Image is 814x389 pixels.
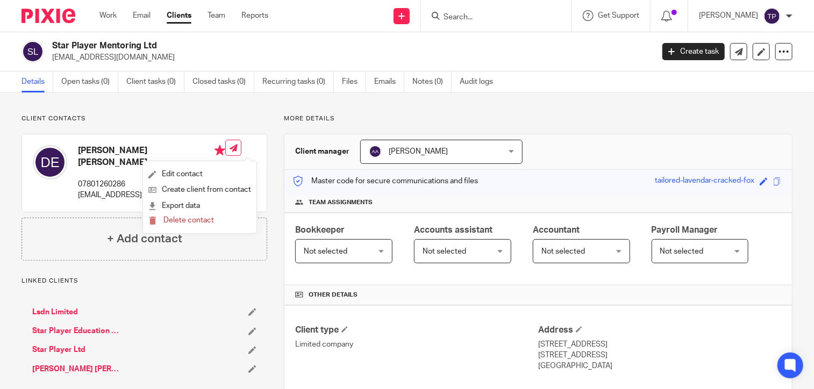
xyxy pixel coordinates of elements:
[763,8,781,25] img: svg%3E
[295,325,538,336] h4: Client type
[148,198,251,214] a: Export data
[538,325,781,336] h4: Address
[107,230,182,247] h4: + Add contact
[192,71,254,92] a: Closed tasks (0)
[215,145,225,156] i: Primary
[369,145,382,158] img: svg%3E
[126,71,184,92] a: Client tasks (0)
[295,226,345,234] span: Bookkeeper
[284,114,792,123] p: More details
[374,71,404,92] a: Emails
[412,71,452,92] a: Notes (0)
[167,10,191,21] a: Clients
[163,217,214,224] span: Delete contact
[295,339,538,350] p: Limited company
[442,13,539,23] input: Search
[309,291,358,299] span: Other details
[148,214,214,228] button: Delete contact
[32,364,122,374] a: [PERSON_NAME] [PERSON_NAME]
[541,248,585,255] span: Not selected
[32,307,78,318] a: Lsdn Limited
[99,10,117,21] a: Work
[460,71,501,92] a: Audit logs
[148,182,251,198] a: Create client from contact
[295,146,349,157] h3: Client manager
[533,226,580,234] span: Accountant
[699,10,758,21] p: [PERSON_NAME]
[662,43,725,60] a: Create task
[389,148,448,155] span: [PERSON_NAME]
[304,248,347,255] span: Not selected
[52,52,646,63] p: [EMAIL_ADDRESS][DOMAIN_NAME]
[33,145,67,179] img: svg%3E
[78,145,225,168] h4: [PERSON_NAME] [PERSON_NAME]
[655,175,754,188] div: tailored-lavendar-cracked-fox
[660,248,704,255] span: Not selected
[423,248,466,255] span: Not selected
[22,40,44,63] img: svg%3E
[309,198,373,207] span: Team assignments
[78,190,225,200] p: [EMAIL_ADDRESS][DOMAIN_NAME]
[262,71,334,92] a: Recurring tasks (0)
[52,40,527,52] h2: Star Player Mentoring Ltd
[208,10,225,21] a: Team
[22,114,267,123] p: Client contacts
[538,339,781,350] p: [STREET_ADDRESS]
[414,226,492,234] span: Accounts assistant
[133,10,151,21] a: Email
[32,344,85,355] a: Star Player Ltd
[32,326,122,336] a: Star Player Education Group Ltd
[538,361,781,371] p: [GEOGRAPHIC_DATA]
[22,277,267,285] p: Linked clients
[241,10,268,21] a: Reports
[342,71,366,92] a: Files
[61,71,118,92] a: Open tasks (0)
[78,179,225,190] p: 07801260286
[652,226,718,234] span: Payroll Manager
[598,12,639,19] span: Get Support
[292,176,478,186] p: Master code for secure communications and files
[22,71,53,92] a: Details
[538,350,781,361] p: [STREET_ADDRESS]
[148,167,251,182] a: Edit contact
[22,9,75,23] img: Pixie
